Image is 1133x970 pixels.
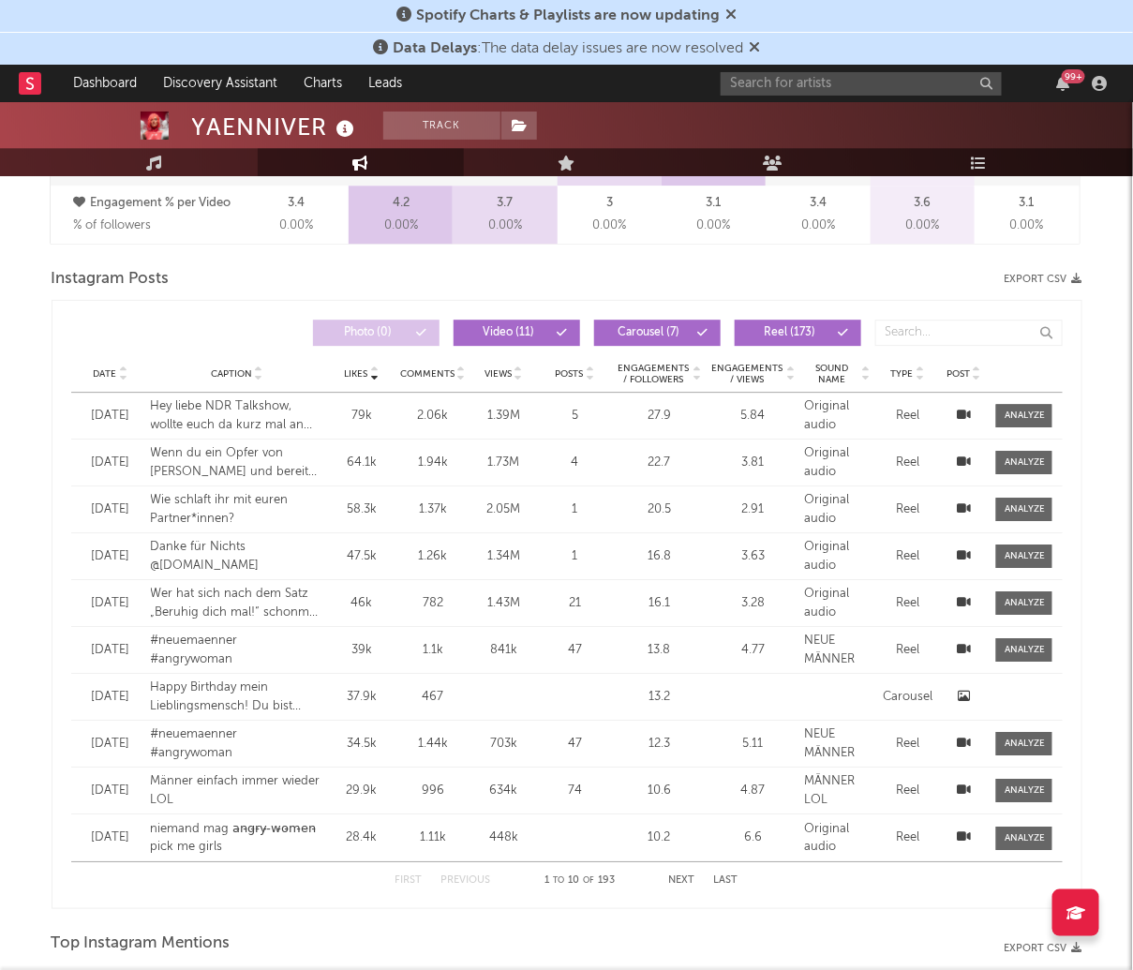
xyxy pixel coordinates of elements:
span: Type [890,368,913,380]
span: 0.00 % [697,215,731,237]
span: Sound Name [804,363,858,385]
div: Wenn du ein Opfer von [PERSON_NAME] und bereit bist darüber zu sprechen, was dir passiert ist, da... [151,444,324,481]
div: 2.05M [475,500,533,519]
div: [DATE] [81,782,142,800]
div: Original audio [804,538,870,575]
span: Engagements / Views [710,363,783,385]
input: Search for artists [721,72,1002,96]
a: Leads [355,65,415,102]
div: 34.5k [333,735,391,754]
div: MÄNNER LOL [804,772,870,809]
div: 47.5k [333,547,391,566]
p: Engagement % per Video [74,192,240,215]
div: [DATE] [81,547,142,566]
div: 1.44k [400,735,466,754]
span: Top Instagram Mentions [52,933,231,955]
a: Dashboard [60,65,150,102]
button: 99+ [1056,76,1069,91]
div: Reel [879,735,935,754]
button: Next [669,875,695,886]
div: 5.84 [710,407,795,425]
p: 4.2 [393,192,410,215]
button: Export CSV [1005,943,1082,954]
p: 3.6 [914,192,931,215]
div: 39k [333,641,391,660]
div: Original audio [804,444,870,481]
div: 28.4k [333,828,391,847]
div: 12.3 [617,735,701,754]
input: Search... [875,320,1063,346]
div: 2.06k [400,407,466,425]
div: [DATE] [81,454,142,472]
div: 3.81 [710,454,795,472]
div: Carousel [879,688,935,707]
div: 2.91 [710,500,795,519]
div: [DATE] [81,828,142,847]
div: #neuemaenner #angrywoman [151,725,324,762]
button: Last [714,875,738,886]
span: 0.00 % [905,215,939,237]
div: 4.77 [710,641,795,660]
div: NEUE MÄNNER [804,632,870,668]
div: Reel [879,500,935,519]
span: Spotify Charts & Playlists are now updating [416,8,720,23]
button: Export CSV [1005,274,1082,285]
div: 64.1k [333,454,391,472]
div: 1.43M [475,594,533,613]
div: 21 [542,594,607,613]
span: Video ( 11 ) [466,327,552,338]
div: Happy Birthday mein Lieblingsmensch! Du bist mein Partner in crime, der tollste Liebhaber und mei... [151,679,324,715]
div: 47 [542,641,607,660]
div: Reel [879,454,935,472]
span: 0.00 % [279,215,313,237]
div: 58.3k [333,500,391,519]
div: 13.2 [617,688,701,707]
div: [DATE] [81,688,142,707]
div: 79k [333,407,391,425]
div: 841k [475,641,533,660]
span: Data Delays [393,41,477,56]
div: 782 [400,594,466,613]
div: 20.5 [617,500,701,519]
div: 3.63 [710,547,795,566]
div: 13.8 [617,641,701,660]
span: Comments [400,368,455,380]
div: 16.8 [617,547,701,566]
a: Charts [291,65,355,102]
span: Photo ( 0 ) [325,327,411,338]
button: Track [383,112,500,140]
div: [DATE] [81,735,142,754]
div: 10.6 [617,782,701,800]
span: Dismiss [725,8,737,23]
div: 29.9k [333,782,391,800]
span: to [553,876,564,885]
div: Reel [879,407,935,425]
div: Hey liebe NDR Talkshow, wollte euch da kurz mal an was erinnern… [151,397,324,434]
span: 0.00 % [801,215,835,237]
span: of [583,876,594,885]
div: Original audio [804,491,870,528]
span: Engagements / Followers [617,363,690,385]
div: 467 [400,688,466,707]
div: 634k [475,782,533,800]
span: : The data delay issues are now resolved [393,41,743,56]
div: [DATE] [81,407,142,425]
div: Original audio [804,820,870,857]
div: 996 [400,782,466,800]
button: Carousel(7) [594,320,721,346]
div: niemand mag a̵n̵g̵r̵y̵ ̵w̵o̵m̵e̵n̵ pick me girls [151,820,324,857]
div: YAENNIVER [192,112,360,142]
div: 1 [542,547,607,566]
div: 4 [542,454,607,472]
div: 4.87 [710,782,795,800]
span: Dismiss [749,41,760,56]
div: 1.34M [475,547,533,566]
button: Photo(0) [313,320,440,346]
div: 37.9k [333,688,391,707]
div: 16.1 [617,594,701,613]
span: 0.00 % [488,215,522,237]
div: Wer hat sich nach dem Satz „Beruhig dich mal!“ schonmal beruhigt? [151,585,324,621]
div: 46k [333,594,391,613]
div: Reel [879,594,935,613]
div: 1.37k [400,500,466,519]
